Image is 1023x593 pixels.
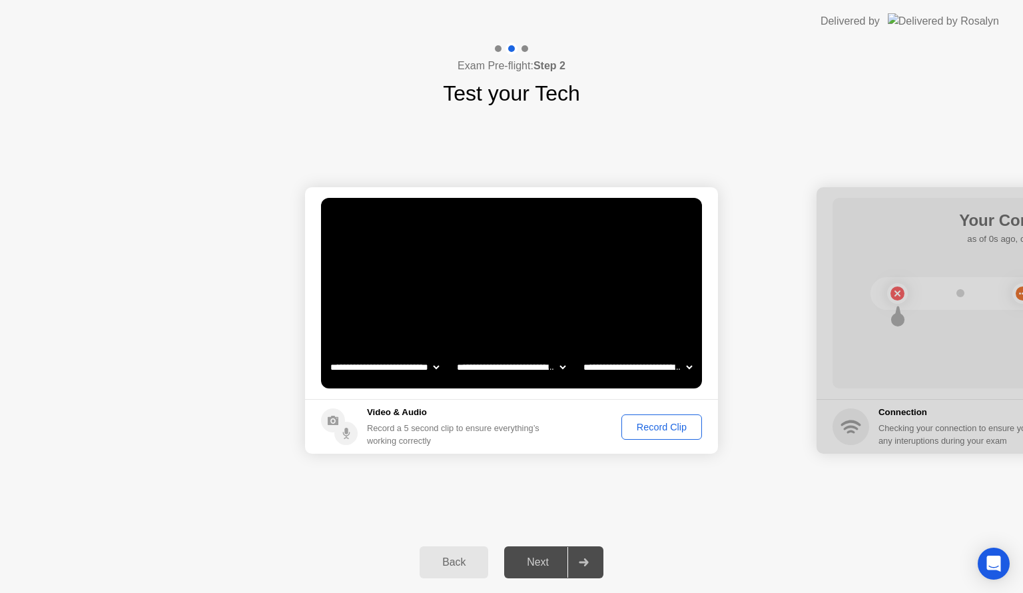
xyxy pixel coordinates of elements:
[626,422,697,432] div: Record Clip
[454,354,568,380] select: Available speakers
[978,548,1010,580] div: Open Intercom Messenger
[424,556,484,568] div: Back
[367,422,545,447] div: Record a 5 second clip to ensure everything’s working correctly
[621,414,702,440] button: Record Clip
[581,354,695,380] select: Available microphones
[328,354,442,380] select: Available cameras
[443,77,580,109] h1: Test your Tech
[821,13,880,29] div: Delivered by
[420,546,488,578] button: Back
[367,406,545,419] h5: Video & Audio
[504,546,603,578] button: Next
[458,58,565,74] h4: Exam Pre-flight:
[888,13,999,29] img: Delivered by Rosalyn
[508,556,567,568] div: Next
[533,60,565,71] b: Step 2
